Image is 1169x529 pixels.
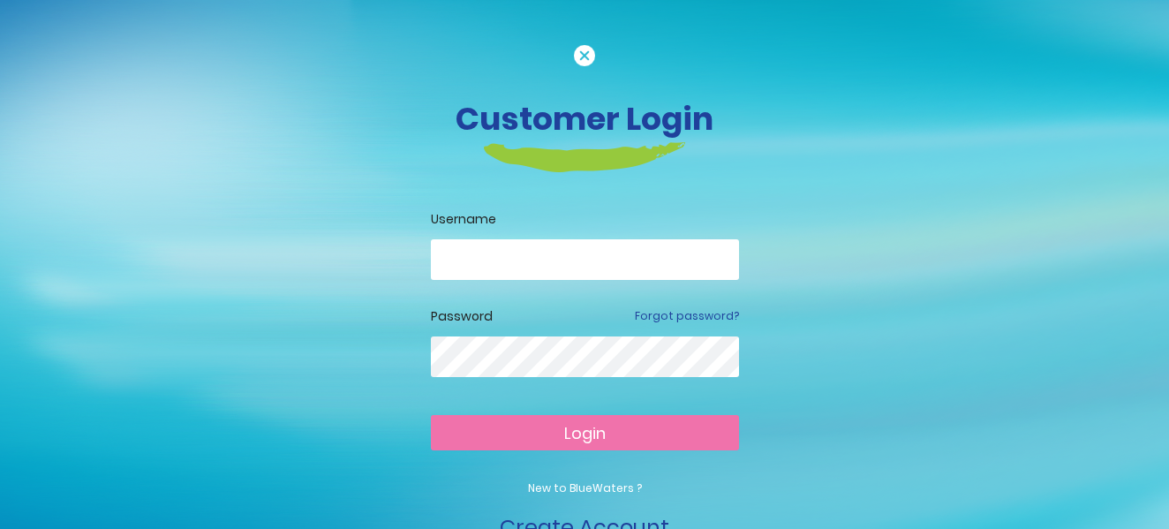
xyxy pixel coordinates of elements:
[431,415,739,450] button: Login
[431,480,739,496] p: New to BlueWaters ?
[635,308,739,324] a: Forgot password?
[574,45,595,66] img: cancel
[484,142,686,172] img: login-heading-border.png
[94,100,1075,138] h3: Customer Login
[431,307,493,326] label: Password
[431,210,739,229] label: Username
[564,422,606,444] span: Login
